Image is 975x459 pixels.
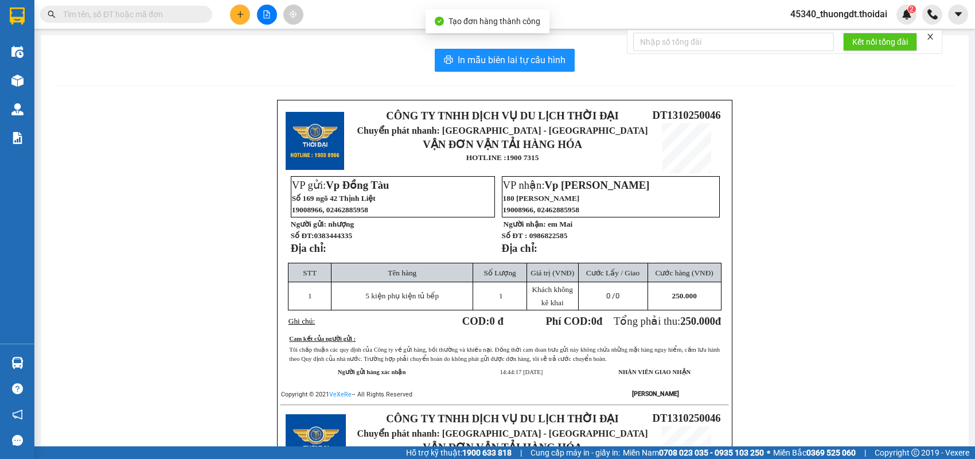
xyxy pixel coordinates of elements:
span: Tôi chấp thuận các quy định của Công ty về gửi hàng, bồi thường và khiếu nại. Đồng thời cam đoan ... [289,347,720,362]
span: printer [444,55,453,66]
span: Miền Bắc [773,446,856,459]
span: question-circle [12,383,23,394]
button: plus [230,5,250,25]
span: Chuyển phát nhanh: [GEOGRAPHIC_DATA] - [GEOGRAPHIC_DATA] [357,429,648,438]
span: aim [289,10,297,18]
strong: Địa chỉ: [502,242,537,254]
strong: CÔNG TY TNHH DỊCH VỤ DU LỊCH THỜI ĐẠI [386,110,618,122]
span: caret-down [953,9,964,20]
img: logo [286,112,344,170]
sup: 2 [908,5,916,13]
span: 1 [499,291,503,300]
span: 0986822585 [529,231,568,240]
span: Tổng phải thu: [614,315,721,327]
span: 0383444335 [314,231,352,240]
strong: NHÂN VIÊN GIAO NHẬN [618,369,691,375]
img: warehouse-icon [11,46,24,58]
span: đ [715,315,721,327]
span: close [926,33,934,41]
span: Tên hàng [388,269,416,277]
strong: 1900 7315 [506,153,539,162]
img: solution-icon [11,132,24,144]
span: 0 [591,315,596,327]
span: file-add [263,10,271,18]
span: Khách không kê khai [532,285,572,307]
span: Copyright © 2021 – All Rights Reserved [281,391,412,398]
button: printerIn mẫu biên lai tự cấu hình [435,49,575,72]
span: 0 [615,291,619,300]
span: Kết nối tổng đài [852,36,908,48]
span: STT [303,269,317,277]
button: caret-down [948,5,968,25]
span: DT1310250046 [108,77,176,89]
span: In mẫu biên lai tự cấu hình [458,53,565,67]
strong: 1900 633 818 [462,448,512,457]
span: 19008966, 02462885958 [503,205,579,214]
span: check-circle [435,17,444,26]
strong: Phí COD: đ [545,315,602,327]
span: copyright [911,449,919,457]
span: ⚪️ [767,450,770,455]
span: 45340_thuongdt.thoidai [781,7,896,21]
strong: Người gửi hàng xác nhận [338,369,406,375]
a: VeXeRe [329,391,352,398]
span: search [48,10,56,18]
span: plus [236,10,244,18]
span: Vp [PERSON_NAME] [545,179,650,191]
span: Hỗ trợ kỹ thuật: [406,446,512,459]
strong: VẬN ĐƠN VẬN TẢI HÀNG HÓA [423,138,582,150]
button: Kết nối tổng đài [843,33,917,51]
span: Giá trị (VNĐ) [531,269,574,277]
strong: Người gửi: [291,220,326,228]
strong: Địa chỉ: [291,242,326,254]
span: message [12,435,23,446]
span: Cước Lấy / Giao [586,269,639,277]
img: warehouse-icon [11,103,24,115]
span: Cung cấp máy in - giấy in: [531,446,620,459]
strong: CÔNG TY TNHH DỊCH VỤ DU LỊCH THỜI ĐẠI [386,413,618,425]
span: 0 đ [489,315,503,327]
strong: Số ĐT : [502,231,528,240]
strong: Số ĐT: [291,231,352,240]
img: icon-new-feature [902,9,912,20]
span: 250.000 [672,291,696,300]
button: file-add [257,5,277,25]
span: 19008966, 02462885958 [292,205,368,214]
strong: CÔNG TY TNHH DỊCH VỤ DU LỊCH THỜI ĐẠI [10,9,103,46]
span: 14:44:17 [DATE] [500,369,543,375]
span: Số Lượng [484,269,516,277]
strong: [PERSON_NAME] [632,390,679,398]
input: Tìm tên, số ĐT hoặc mã đơn [63,8,198,21]
img: logo [4,41,6,99]
strong: COD: [462,315,504,327]
span: 2 [910,5,914,13]
button: aim [283,5,303,25]
span: VP nhận: [503,179,650,191]
span: Chuyển phát nhanh: [GEOGRAPHIC_DATA] - [GEOGRAPHIC_DATA] [7,49,107,90]
span: | [520,446,522,459]
img: warehouse-icon [11,357,24,369]
strong: 0708 023 035 - 0935 103 250 [659,448,764,457]
img: logo-vxr [10,7,25,25]
span: VP gửi: [292,179,389,191]
span: Tạo đơn hàng thành công [448,17,540,26]
span: Ghi chú: [288,317,315,325]
span: nhượng [328,220,354,228]
span: 5 kiện phụ kiện tủ bếp [365,291,439,300]
span: 180 [PERSON_NAME] [503,194,580,203]
input: Nhập số tổng đài [633,33,834,51]
span: 0 / [606,291,619,300]
span: DT1310250046 [652,412,720,424]
img: phone-icon [927,9,938,20]
span: Miền Nam [623,446,764,459]
img: warehouse-icon [11,75,24,87]
span: 1 [308,291,312,300]
span: | [864,446,866,459]
span: 250.000 [680,315,715,327]
strong: HOTLINE : [466,153,506,162]
span: Chuyển phát nhanh: [GEOGRAPHIC_DATA] - [GEOGRAPHIC_DATA] [357,126,648,135]
strong: VẬN ĐƠN VẬN TẢI HÀNG HÓA [423,441,582,453]
span: Số 169 ngõ 42 Thịnh Liệt [292,194,376,203]
u: Cam kết của người gửi : [289,336,356,342]
span: Cước hàng (VNĐ) [656,269,713,277]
